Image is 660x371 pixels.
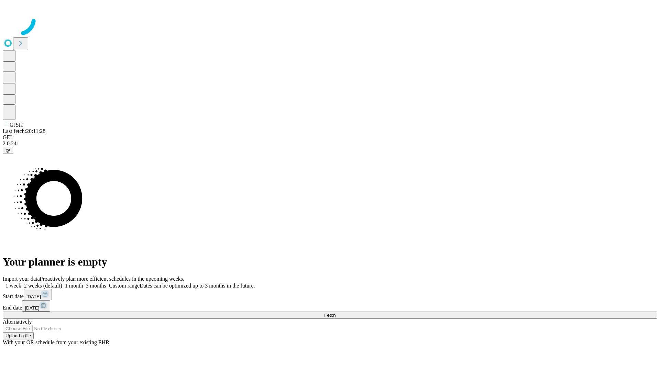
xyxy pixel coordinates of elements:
[3,134,657,140] div: GEI
[22,300,50,312] button: [DATE]
[3,339,109,345] span: With your OR schedule from your existing EHR
[3,256,657,268] h1: Your planner is empty
[3,319,32,325] span: Alternatively
[324,313,335,318] span: Fetch
[140,283,255,289] span: Dates can be optimized up to 3 months in the future.
[5,148,10,153] span: @
[3,140,657,147] div: 2.0.241
[3,128,45,134] span: Last fetch: 20:11:28
[10,122,23,128] span: GJSH
[86,283,106,289] span: 3 months
[26,294,41,299] span: [DATE]
[3,312,657,319] button: Fetch
[3,332,34,339] button: Upload a file
[24,289,52,300] button: [DATE]
[5,283,21,289] span: 1 week
[3,289,657,300] div: Start date
[24,283,62,289] span: 2 weeks (default)
[3,300,657,312] div: End date
[25,305,39,311] span: [DATE]
[40,276,184,282] span: Proactively plan more efficient schedules in the upcoming weeks.
[3,276,40,282] span: Import your data
[109,283,140,289] span: Custom range
[3,147,13,154] button: @
[65,283,83,289] span: 1 month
